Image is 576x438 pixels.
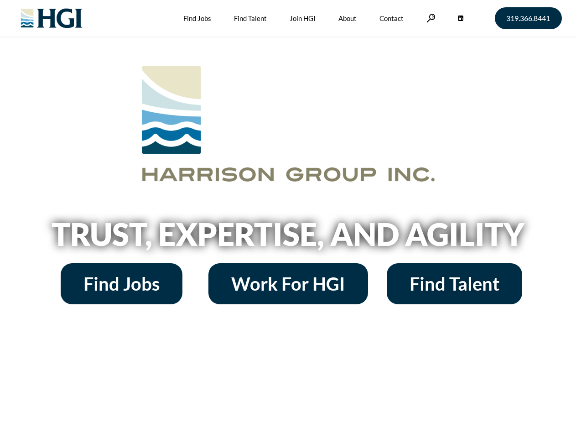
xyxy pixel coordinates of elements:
span: Work For HGI [231,275,345,293]
span: Find Talent [410,275,499,293]
span: Find Jobs [83,275,160,293]
a: Search [426,14,436,22]
a: Work For HGI [208,263,368,304]
a: Find Talent [387,263,522,304]
span: 319.366.8441 [506,15,550,22]
h2: Trust, Expertise, and Agility [28,219,548,250]
a: Find Jobs [61,263,182,304]
a: 319.366.8441 [495,7,562,29]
